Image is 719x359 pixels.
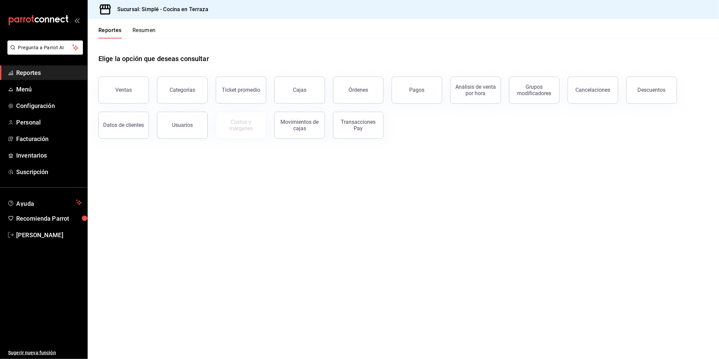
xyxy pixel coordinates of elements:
h3: Sucursal: Simplé - Cocina en Terraza [112,5,208,13]
button: Descuentos [626,77,677,104]
button: Pregunta a Parrot AI [7,40,83,55]
div: navigation tabs [98,27,156,38]
span: Recomienda Parrot [16,214,82,223]
div: Grupos modificadores [513,84,555,96]
span: Pregunta a Parrot AI [18,44,72,51]
span: Reportes [16,68,82,77]
div: Costos y márgenes [220,119,262,132]
a: Cajas [274,77,325,104]
button: Transacciones Pay [333,112,384,139]
button: Grupos modificadores [509,77,560,104]
div: Ventas [116,87,132,93]
button: Ticket promedio [216,77,266,104]
button: open_drawer_menu [74,18,80,23]
button: Categorías [157,77,208,104]
div: Movimientos de cajas [279,119,321,132]
span: Suscripción [16,167,82,176]
a: Pregunta a Parrot AI [5,49,83,56]
div: Pagos [410,87,425,93]
h1: Elige la opción que deseas consultar [98,54,209,64]
span: Sugerir nueva función [8,349,82,356]
div: Descuentos [638,87,666,93]
button: Análisis de venta por hora [450,77,501,104]
span: Facturación [16,134,82,143]
span: [PERSON_NAME] [16,230,82,240]
div: Cajas [293,86,307,94]
button: Resumen [132,27,156,38]
button: Contrata inventarios para ver este reporte [216,112,266,139]
div: Datos de clientes [103,122,144,128]
span: Menú [16,85,82,94]
button: Reportes [98,27,122,38]
span: Ayuda [16,198,73,206]
div: Análisis de venta por hora [455,84,497,96]
span: Configuración [16,101,82,110]
button: Datos de clientes [98,112,149,139]
button: Órdenes [333,77,384,104]
div: Ticket promedio [222,87,260,93]
button: Usuarios [157,112,208,139]
div: Órdenes [349,87,368,93]
span: Inventarios [16,151,82,160]
div: Usuarios [172,122,193,128]
button: Ventas [98,77,149,104]
button: Movimientos de cajas [274,112,325,139]
div: Transacciones Pay [337,119,379,132]
button: Pagos [392,77,442,104]
div: Categorías [170,87,195,93]
span: Personal [16,118,82,127]
button: Cancelaciones [568,77,618,104]
div: Cancelaciones [576,87,610,93]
